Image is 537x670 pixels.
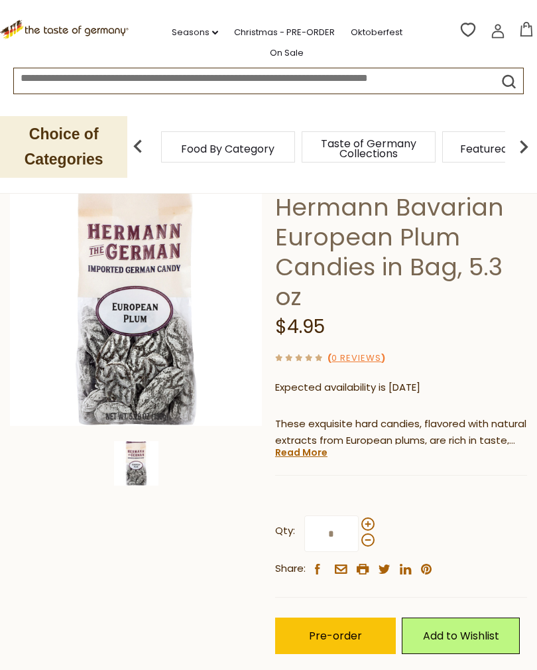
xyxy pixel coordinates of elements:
a: Food By Category [181,144,274,154]
img: Hermann The German European Plum Hard Candies [114,441,158,486]
span: Pre-order [309,628,362,643]
a: Read More [275,446,328,459]
a: 0 Reviews [331,352,381,366]
span: $4.95 [275,314,325,340]
strong: Qty: [275,523,295,539]
span: Share: [275,561,306,577]
p: These exquisite hard candies, flavored with natural extracts from European plums, are rich in tas... [275,416,527,449]
span: ( ) [328,352,385,364]
a: Add to Wishlist [402,618,519,654]
a: Christmas - PRE-ORDER [234,25,335,40]
a: Seasons [172,25,218,40]
h1: Hermann Bavarian European Plum Candies in Bag, 5.3 oz [275,192,527,312]
a: Taste of Germany Collections [316,139,422,159]
img: next arrow [510,133,537,160]
a: On Sale [270,46,304,60]
button: Pre-order [275,618,396,654]
img: previous arrow [125,133,151,160]
a: Oktoberfest [351,25,402,40]
p: Expected availability is [DATE] [275,379,527,396]
input: Qty: [304,515,359,552]
img: Hermann The German European Plum Hard Candies [10,173,263,426]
